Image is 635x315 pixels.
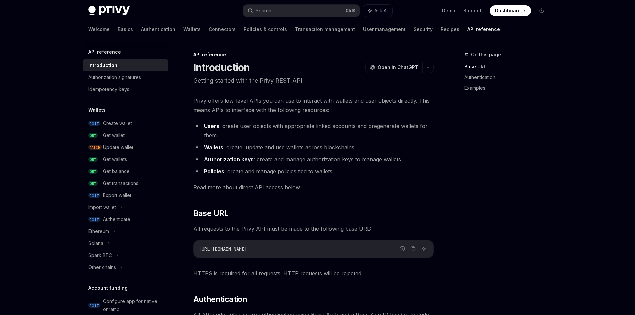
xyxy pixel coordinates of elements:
li: : create user objects with appropriate linked accounts and pregenerate wallets for them. [193,121,434,140]
h5: API reference [88,48,121,56]
div: Spark BTC [88,251,112,259]
strong: Authorization keys [204,156,254,163]
div: Get wallet [103,131,125,139]
button: Report incorrect code [398,244,407,253]
a: Introduction [83,59,168,71]
div: Get balance [103,167,130,175]
a: PATCHUpdate wallet [83,141,168,153]
span: HTTPS is required for all requests. HTTP requests will be rejected. [193,269,434,278]
div: Update wallet [103,143,133,151]
a: GETGet wallets [83,153,168,165]
span: Authentication [193,294,247,305]
a: Transaction management [295,21,355,37]
strong: Policies [204,168,224,175]
button: Toggle dark mode [536,5,547,16]
div: Get wallets [103,155,127,163]
span: Privy offers low-level APIs you can use to interact with wallets and user objects directly. This ... [193,96,434,115]
h5: Wallets [88,106,106,114]
div: Get transactions [103,179,138,187]
div: Authenticate [103,215,130,223]
a: Welcome [88,21,110,37]
a: Support [463,7,482,14]
a: Policies & controls [244,21,287,37]
a: POSTAuthenticate [83,213,168,225]
button: Ask AI [363,5,392,17]
span: Ctrl K [346,8,356,13]
a: Authentication [141,21,175,37]
a: Authorization signatures [83,71,168,83]
span: POST [88,217,100,222]
span: POST [88,121,100,126]
span: GET [88,133,98,138]
div: Import wallet [88,203,116,211]
a: POSTExport wallet [83,189,168,201]
span: Open in ChatGPT [378,64,418,71]
h5: Account funding [88,284,128,292]
span: Read more about direct API access below. [193,183,434,192]
a: Examples [464,83,552,93]
li: : create and manage policies tied to wallets. [193,167,434,176]
div: Authorization signatures [88,73,141,81]
span: [URL][DOMAIN_NAME] [199,246,247,252]
span: Ask AI [374,7,388,14]
div: API reference [193,51,434,58]
li: : create, update and use wallets across blockchains. [193,143,434,152]
a: Idempotency keys [83,83,168,95]
span: GET [88,157,98,162]
a: Demo [442,7,455,14]
button: Search...CtrlK [243,5,360,17]
div: Other chains [88,263,116,271]
a: Security [414,21,433,37]
div: Ethereum [88,227,109,235]
a: Connectors [209,21,236,37]
div: Idempotency keys [88,85,129,93]
a: Authentication [464,72,552,83]
span: GET [88,169,98,174]
a: GETGet balance [83,165,168,177]
a: User management [363,21,406,37]
a: Dashboard [490,5,531,16]
a: Basics [118,21,133,37]
span: POST [88,303,100,308]
a: Base URL [464,61,552,72]
span: Base URL [193,208,229,219]
a: POSTCreate wallet [83,117,168,129]
button: Open in ChatGPT [365,62,422,73]
div: Export wallet [103,191,131,199]
li: : create and manage authorization keys to manage wallets. [193,155,434,164]
div: Solana [88,239,103,247]
h1: Introduction [193,61,250,73]
span: All requests to the Privy API must be made to the following base URL: [193,224,434,233]
div: Create wallet [103,119,132,127]
a: API reference [467,21,500,37]
strong: Users [204,123,219,129]
span: On this page [471,51,501,59]
span: Dashboard [495,7,521,14]
a: GETGet transactions [83,177,168,189]
div: Configure app for native onramp [103,297,164,313]
button: Ask AI [419,244,428,253]
span: POST [88,193,100,198]
span: GET [88,181,98,186]
span: PATCH [88,145,102,150]
div: Search... [256,7,274,15]
a: Recipes [441,21,459,37]
strong: Wallets [204,144,223,151]
a: Wallets [183,21,201,37]
img: dark logo [88,6,130,15]
button: Copy the contents from the code block [409,244,417,253]
div: Introduction [88,61,117,69]
a: GETGet wallet [83,129,168,141]
p: Getting started with the Privy REST API [193,76,434,85]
